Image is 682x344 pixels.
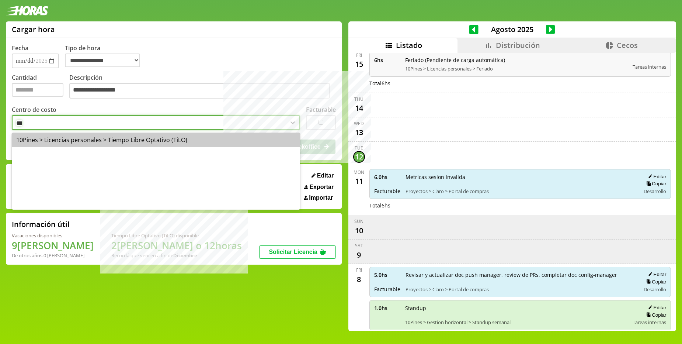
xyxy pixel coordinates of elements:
[374,305,400,312] span: 1.0 hs
[374,188,400,195] span: Facturable
[406,188,636,195] span: Proyectos > Claro > Portal de compras
[644,279,666,285] button: Copiar
[348,53,676,330] div: scrollable content
[355,242,363,249] div: Sat
[12,44,28,52] label: Fecha
[353,58,365,70] div: 15
[309,184,334,190] span: Exportar
[69,73,336,100] label: Descripción
[12,239,94,252] h1: 9 [PERSON_NAME]
[355,145,363,151] div: Tue
[405,305,628,312] span: Standup
[406,173,636,180] span: Metricas sesion invalida
[317,172,334,179] span: Editar
[111,232,242,239] div: Tiempo Libre Optativo (TiLO) disponible
[646,271,666,278] button: Editar
[111,239,242,252] h1: 2 [PERSON_NAME] o 12 horas
[353,175,365,187] div: 11
[12,24,55,34] h1: Cargar hora
[12,106,56,114] label: Centro de costo
[633,63,666,70] span: Tareas internas
[353,127,365,138] div: 13
[374,56,400,63] span: 6 hs
[406,271,636,278] span: Revisar y actualizar doc push manager, review de PRs, completar doc config-manager
[633,319,666,326] span: Tareas internas
[369,202,671,209] div: Total 6 hs
[356,267,362,273] div: Fri
[479,24,546,34] span: Agosto 2025
[309,195,333,201] span: Importar
[644,180,666,187] button: Copiar
[406,286,636,293] span: Proyectos > Claro > Portal de compras
[374,286,400,293] span: Facturable
[173,252,197,259] b: Diciembre
[12,73,69,100] label: Cantidad
[12,219,70,229] h2: Información útil
[356,52,362,58] div: Fri
[259,245,336,259] button: Solicitar Licencia
[396,40,422,50] span: Listado
[644,188,666,195] span: Desarrollo
[405,319,628,326] span: 10Pines > Gestion horizontal > Standup semanal
[302,183,336,191] button: Exportar
[369,80,671,87] div: Total 6 hs
[309,172,336,179] button: Editar
[496,40,540,50] span: Distribución
[353,151,365,163] div: 12
[353,224,365,236] div: 10
[646,173,666,180] button: Editar
[374,173,400,180] span: 6.0 hs
[354,96,363,102] div: Thu
[353,249,365,261] div: 9
[646,305,666,311] button: Editar
[6,6,49,16] img: logotipo
[644,286,666,293] span: Desarrollo
[306,106,336,114] label: Facturable
[12,252,94,259] div: De otros años: 0 [PERSON_NAME]
[353,102,365,114] div: 14
[65,44,146,68] label: Tipo de hora
[69,83,330,99] textarea: Descripción
[12,232,94,239] div: Vacaciones disponibles
[111,252,242,259] div: Recordá que vencen a fin de
[12,83,63,97] input: Cantidad
[644,312,666,318] button: Copiar
[354,169,364,175] div: Mon
[405,65,628,72] span: 10Pines > Licencias personales > Feriado
[405,56,628,63] span: Feriado (Pendiente de carga automática)
[354,218,363,224] div: Sun
[374,271,400,278] span: 5.0 hs
[65,54,140,67] select: Tipo de hora
[269,249,317,255] span: Solicitar Licencia
[617,40,638,50] span: Cecos
[354,120,364,127] div: Wed
[353,273,365,285] div: 8
[12,133,300,147] div: 10Pines > Licencias personales > Tiempo Libre Optativo (TiLO)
